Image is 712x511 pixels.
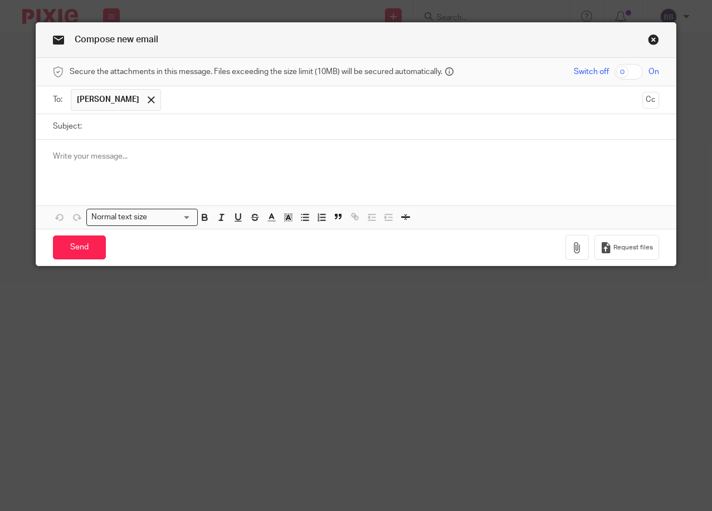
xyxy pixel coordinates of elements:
span: Switch off [574,66,609,77]
button: Request files [594,235,659,260]
button: Cc [642,92,659,109]
span: Normal text size [89,212,150,223]
label: Subject: [53,121,82,132]
div: Search for option [86,209,198,226]
span: On [648,66,659,77]
span: [PERSON_NAME] [77,94,139,105]
span: Compose new email [75,35,158,44]
span: Secure the attachments in this message. Files exceeding the size limit (10MB) will be secured aut... [70,66,442,77]
label: To: [53,94,65,105]
input: Search for option [151,212,191,223]
span: Request files [613,243,653,252]
input: Send [53,235,106,259]
a: Close this dialog window [648,34,659,49]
